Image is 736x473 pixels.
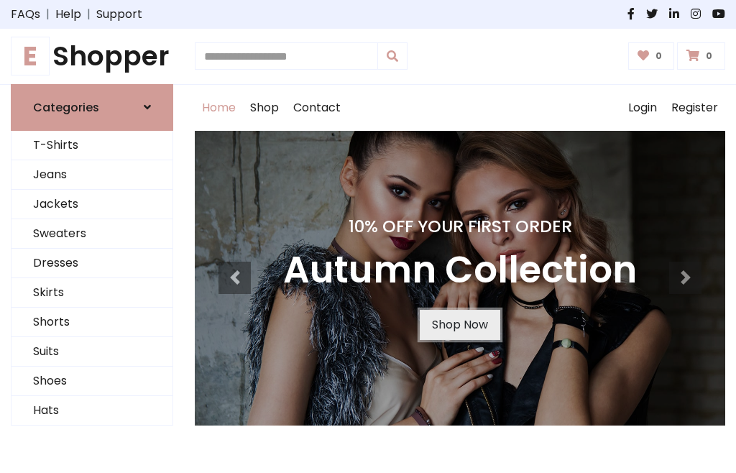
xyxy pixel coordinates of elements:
[420,310,500,340] a: Shop Now
[283,216,637,236] h4: 10% Off Your First Order
[33,101,99,114] h6: Categories
[11,367,172,396] a: Shoes
[11,308,172,337] a: Shorts
[40,6,55,23] span: |
[11,219,172,249] a: Sweaters
[96,6,142,23] a: Support
[11,190,172,219] a: Jackets
[702,50,716,63] span: 0
[664,85,725,131] a: Register
[55,6,81,23] a: Help
[628,42,675,70] a: 0
[11,278,172,308] a: Skirts
[243,85,286,131] a: Shop
[283,248,637,293] h3: Autumn Collection
[621,85,664,131] a: Login
[11,84,173,131] a: Categories
[11,337,172,367] a: Suits
[11,40,173,73] h1: Shopper
[652,50,666,63] span: 0
[195,85,243,131] a: Home
[286,85,348,131] a: Contact
[11,6,40,23] a: FAQs
[11,160,172,190] a: Jeans
[677,42,725,70] a: 0
[81,6,96,23] span: |
[11,37,50,75] span: E
[11,396,172,426] a: Hats
[11,249,172,278] a: Dresses
[11,40,173,73] a: EShopper
[11,131,172,160] a: T-Shirts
